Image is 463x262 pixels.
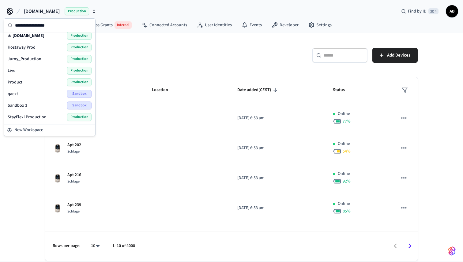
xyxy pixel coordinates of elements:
span: 92 % [343,178,351,184]
span: Date added(CEST) [237,85,279,95]
span: Location [152,85,176,95]
div: Find by ID⌘ K [396,6,443,17]
p: Apt 239 [67,202,81,208]
span: Find by ID [408,8,427,14]
a: User Identities [192,20,237,31]
span: 77 % [343,118,351,124]
p: Rows per page: [53,243,81,249]
span: Schlage [67,149,80,154]
span: Production [67,78,92,86]
a: Access GrantsInternal [75,19,137,31]
p: - [152,205,223,211]
img: Schlage Sense Smart Deadbolt with Camelot Trim, Front [53,203,62,213]
span: Production [67,55,92,63]
p: Online [338,171,350,177]
p: - [152,145,223,151]
span: Production [67,43,92,51]
p: - [152,115,223,121]
span: Schlage [67,209,80,214]
span: Sandbox [67,90,92,98]
a: Settings [303,20,337,31]
p: [DATE] 6:53 am [237,175,318,181]
span: New Workspace [14,127,43,133]
span: Production [67,113,92,121]
img: SeamLogoGradient.69752ec5.svg [448,246,456,256]
span: Status [333,85,353,95]
div: Suggestions [4,32,95,124]
span: Live [8,68,15,74]
span: StayFlexi Production [8,114,47,120]
button: AB [446,5,458,17]
img: Schlage Sense Smart Deadbolt with Camelot Trim, Front [53,173,62,183]
span: AB [446,6,457,17]
button: Add Devices [372,48,418,63]
span: Production [65,7,89,15]
span: Add Devices [387,51,410,59]
a: Connected Accounts [137,20,192,31]
span: ⌘ K [428,8,439,14]
div: 10 [88,242,103,250]
p: Apt 202 [67,142,81,148]
span: Jurny_Production [8,56,41,62]
span: Sandbox [67,101,92,109]
span: 54 % [343,148,351,154]
span: 85 % [343,208,351,214]
button: New Workspace [5,125,95,135]
a: Events [237,20,267,31]
span: Schlage [67,179,80,184]
span: Production [67,67,92,75]
p: 1–10 of 4000 [112,243,135,249]
span: [DOMAIN_NAME] [24,8,60,15]
span: Internal [115,21,132,29]
p: [DATE] 6:53 am [237,115,318,121]
span: qaext [8,91,18,97]
p: Online [338,111,350,117]
p: - [152,175,223,181]
p: Online [338,201,350,207]
h5: Devices [45,48,228,61]
a: Developer [267,20,303,31]
p: [DATE] 6:53 am [237,145,318,151]
p: Apt 249 [67,231,81,237]
img: Schlage Sense Smart Deadbolt with Camelot Trim, Front [53,143,62,153]
p: Online [338,141,350,147]
span: Hostaway Prod [8,44,36,50]
span: Sandbox 3 [8,102,27,109]
span: Production [67,32,92,40]
p: Apt 216 [67,172,81,178]
span: [DOMAIN_NAME] [13,33,44,39]
p: [DATE] 6:53 am [237,205,318,211]
span: Product [8,79,22,85]
button: Go to next page [403,239,417,253]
